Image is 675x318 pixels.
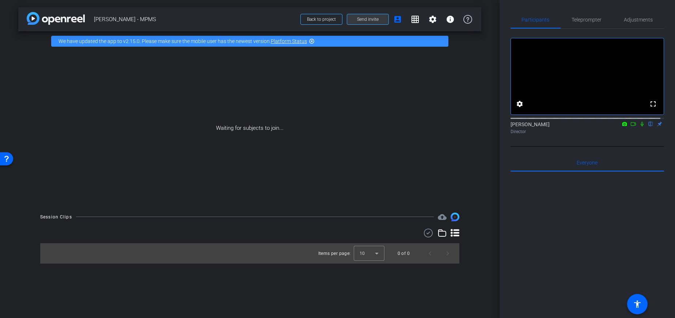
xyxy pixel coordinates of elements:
[438,213,447,221] span: Destinations for your clips
[646,120,655,127] mat-icon: flip
[411,15,420,24] mat-icon: grid_on
[40,213,72,221] div: Session Clips
[398,250,410,257] div: 0 of 0
[451,213,459,221] img: Session clips
[511,128,664,135] div: Director
[421,245,439,262] button: Previous page
[577,160,598,165] span: Everyone
[446,15,455,24] mat-icon: info
[318,250,351,257] div: Items per page:
[309,38,315,44] mat-icon: highlight_off
[522,17,550,22] span: Participants
[271,38,307,44] a: Platform Status
[428,15,437,24] mat-icon: settings
[27,12,85,25] img: app-logo
[357,16,379,22] span: Send invite
[393,15,402,24] mat-icon: account_box
[347,14,389,25] button: Send invite
[300,14,342,25] button: Back to project
[633,300,642,309] mat-icon: accessibility
[439,245,456,262] button: Next page
[51,36,448,47] div: We have updated the app to v2.15.0. Please make sure the mobile user has the newest version.
[515,100,524,108] mat-icon: settings
[649,100,657,108] mat-icon: fullscreen
[438,213,447,221] mat-icon: cloud_upload
[624,17,653,22] span: Adjustments
[94,12,296,27] span: [PERSON_NAME] - MPMS
[511,121,664,135] div: [PERSON_NAME]
[307,17,336,22] span: Back to project
[572,17,602,22] span: Teleprompter
[18,51,481,205] div: Waiting for subjects to join...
